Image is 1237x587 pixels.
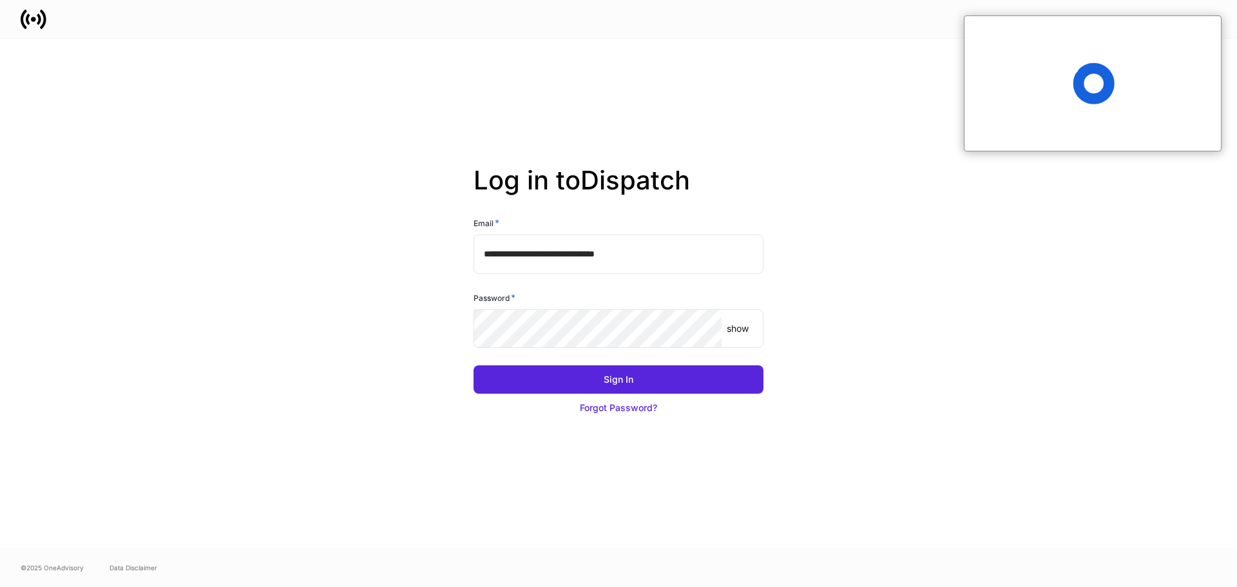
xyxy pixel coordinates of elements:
[474,365,763,394] button: Sign In
[727,322,749,335] p: show
[580,401,657,414] div: Forgot Password?
[1073,63,1115,104] span: Loading
[21,563,84,573] span: © 2025 OneAdvisory
[110,563,157,573] a: Data Disclaimer
[474,217,499,229] h6: Email
[474,394,763,422] button: Forgot Password?
[474,165,763,217] h2: Log in to Dispatch
[474,291,515,304] h6: Password
[604,373,633,386] div: Sign In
